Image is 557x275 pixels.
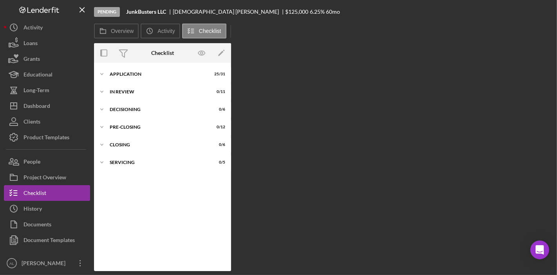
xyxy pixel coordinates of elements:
[111,28,134,34] label: Overview
[211,142,225,147] div: 0 / 6
[24,232,75,250] div: Document Templates
[94,7,120,17] div: Pending
[24,154,40,171] div: People
[110,72,206,76] div: Application
[126,9,166,15] b: JunkBusters LLC
[24,98,50,116] div: Dashboard
[4,232,90,248] button: Document Templates
[4,185,90,201] button: Checklist
[4,51,90,67] button: Grants
[4,67,90,82] button: Educational
[24,35,38,53] div: Loans
[151,50,174,56] div: Checklist
[24,20,43,37] div: Activity
[4,114,90,129] button: Clients
[24,185,46,203] div: Checklist
[141,24,180,38] button: Activity
[4,201,90,217] button: History
[4,217,90,232] button: Documents
[173,9,286,15] div: [DEMOGRAPHIC_DATA] [PERSON_NAME]
[326,9,340,15] div: 60 mo
[310,9,325,15] div: 6.25 %
[24,67,52,84] div: Educational
[110,160,206,165] div: Servicing
[110,125,206,129] div: Pre-Closing
[4,20,90,35] button: Activity
[4,129,90,145] button: Product Templates
[182,24,226,38] button: Checklist
[211,107,225,112] div: 0 / 6
[530,240,549,259] div: Open Intercom Messenger
[24,114,40,131] div: Clients
[4,98,90,114] button: Dashboard
[24,201,42,219] div: History
[94,24,139,38] button: Overview
[4,35,90,51] button: Loans
[24,169,66,187] div: Project Overview
[4,154,90,169] button: People
[24,51,40,69] div: Grants
[24,82,49,100] div: Long-Term
[24,217,51,234] div: Documents
[20,255,71,273] div: [PERSON_NAME]
[4,255,90,271] button: AL[PERSON_NAME]
[4,82,90,98] button: Long-Term
[211,125,225,129] div: 0 / 12
[24,129,69,147] div: Product Templates
[110,107,206,112] div: Decisioning
[211,160,225,165] div: 0 / 5
[211,89,225,94] div: 0 / 11
[211,72,225,76] div: 25 / 31
[4,169,90,185] button: Project Overview
[157,28,175,34] label: Activity
[110,89,206,94] div: In Review
[286,8,309,15] span: $125,000
[110,142,206,147] div: Closing
[199,28,221,34] label: Checklist
[9,261,14,266] text: AL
